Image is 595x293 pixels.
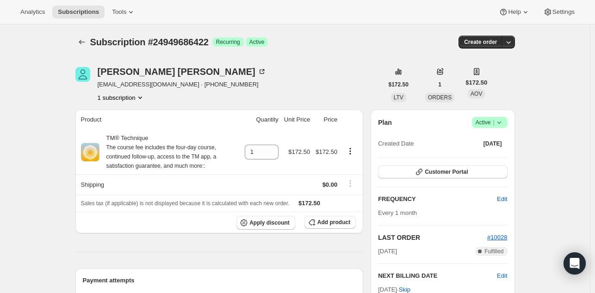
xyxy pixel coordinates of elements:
[394,94,403,101] span: LTV
[81,200,290,207] span: Sales tax (if applicable) is not displayed because it is calculated with each new order.
[313,110,340,130] th: Price
[236,216,295,230] button: Apply discount
[98,93,145,102] button: Product actions
[383,78,414,91] button: $172.50
[378,165,507,178] button: Customer Portal
[242,110,281,130] th: Quantity
[378,209,417,216] span: Every 1 month
[438,81,441,88] span: 1
[304,216,356,229] button: Add product
[564,252,586,275] div: Open Intercom Messenger
[281,110,313,130] th: Unit Price
[75,110,242,130] th: Product
[484,248,503,255] span: Fulfilled
[15,6,50,18] button: Analytics
[378,271,497,281] h2: NEXT BILLING DATE
[99,134,239,171] div: TM® Technique
[471,91,482,97] span: AOV
[106,6,141,18] button: Tools
[75,67,90,82] span: Rodney Christian-Gilmore
[459,36,502,49] button: Create order
[216,38,240,46] span: Recurring
[322,181,338,188] span: $0.00
[298,200,320,207] span: $172.50
[98,80,267,89] span: [EMAIL_ADDRESS][DOMAIN_NAME] · [PHONE_NUMBER]
[378,195,497,204] h2: FREQUENCY
[552,8,575,16] span: Settings
[433,78,447,91] button: 1
[343,178,358,189] button: Shipping actions
[428,94,452,101] span: ORDERS
[487,233,507,242] button: #10028
[491,192,513,207] button: Edit
[538,6,580,18] button: Settings
[497,271,507,281] button: Edit
[425,168,468,176] span: Customer Portal
[317,219,350,226] span: Add product
[316,148,337,155] span: $172.50
[20,8,45,16] span: Analytics
[343,146,358,156] button: Product actions
[249,219,290,226] span: Apply discount
[493,6,535,18] button: Help
[378,247,397,256] span: [DATE]
[508,8,521,16] span: Help
[288,148,310,155] span: $172.50
[81,143,99,161] img: product img
[389,81,409,88] span: $172.50
[493,119,494,126] span: |
[465,78,487,87] span: $172.50
[487,234,507,241] a: #10028
[378,286,410,293] span: [DATE] ·
[464,38,497,46] span: Create order
[249,38,265,46] span: Active
[83,276,356,285] h2: Payment attempts
[378,139,414,148] span: Created Date
[90,37,209,47] span: Subscription #24949686422
[378,233,487,242] h2: LAST ORDER
[75,36,88,49] button: Subscriptions
[106,144,217,169] small: The course fee includes the four-day course, continued follow-up, access to the TM app, a satisfa...
[98,67,267,76] div: [PERSON_NAME] [PERSON_NAME]
[378,118,392,127] h2: Plan
[112,8,126,16] span: Tools
[58,8,99,16] span: Subscriptions
[497,195,507,204] span: Edit
[75,174,242,195] th: Shipping
[478,137,508,150] button: [DATE]
[476,118,504,127] span: Active
[483,140,502,147] span: [DATE]
[52,6,105,18] button: Subscriptions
